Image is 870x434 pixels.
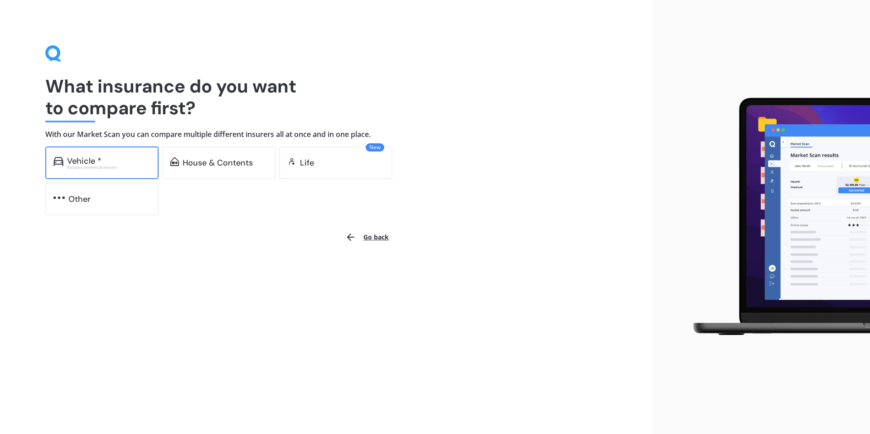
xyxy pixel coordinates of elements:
[53,193,65,202] img: other.81dba5aafe580aa69f38.svg
[170,157,179,166] img: home-and-contents.b802091223b8502ef2dd.svg
[287,157,296,166] img: life.f720d6a2d7cdcd3ad642.svg
[45,75,607,119] h1: What insurance do you want to compare first?
[53,157,63,166] img: car.f15378c7a67c060ca3f3.svg
[300,158,314,167] div: Life
[680,93,870,342] img: laptop.webp
[340,226,394,248] button: Go back
[183,158,253,167] div: House & Contents
[366,143,384,151] span: New
[45,130,607,139] h4: With our Market Scan you can compare multiple different insurers all at once and in one place.
[67,156,101,166] div: Vehicle *
[67,166,150,169] div: Excludes commercial vehicles
[68,195,91,204] div: Other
